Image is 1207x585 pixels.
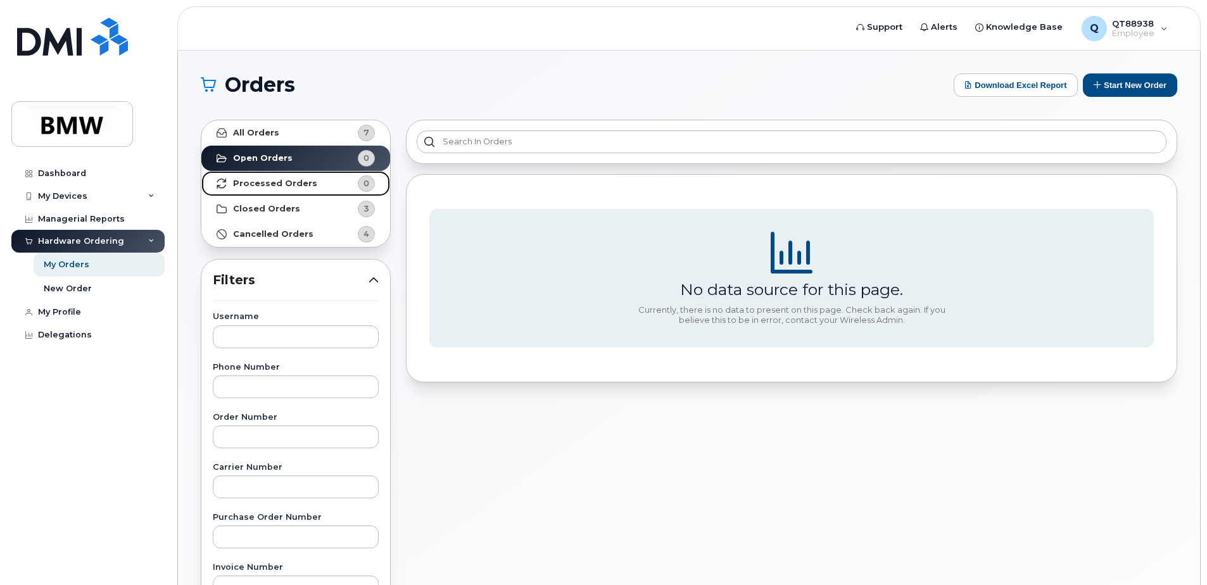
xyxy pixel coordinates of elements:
[233,128,279,138] strong: All Orders
[233,204,300,214] strong: Closed Orders
[213,271,369,289] span: Filters
[363,203,369,215] span: 3
[363,177,369,189] span: 0
[363,228,369,240] span: 4
[363,152,369,164] span: 0
[680,280,903,299] div: No data source for this page.
[417,130,1166,153] input: Search in orders
[213,463,379,472] label: Carrier Number
[201,171,390,196] a: Processed Orders0
[201,222,390,247] a: Cancelled Orders4
[233,179,317,189] strong: Processed Orders
[954,73,1078,97] button: Download Excel Report
[225,75,295,94] span: Orders
[1152,530,1198,576] iframe: Messenger Launcher
[233,153,293,163] strong: Open Orders
[213,363,379,372] label: Phone Number
[201,196,390,222] a: Closed Orders3
[213,313,379,321] label: Username
[213,513,379,522] label: Purchase Order Number
[233,229,313,239] strong: Cancelled Orders
[213,563,379,572] label: Invoice Number
[213,413,379,422] label: Order Number
[201,120,390,146] a: All Orders7
[363,127,369,139] span: 7
[201,146,390,171] a: Open Orders0
[633,305,950,325] div: Currently, there is no data to present on this page. Check back again. If you believe this to be ...
[1083,73,1177,97] button: Start New Order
